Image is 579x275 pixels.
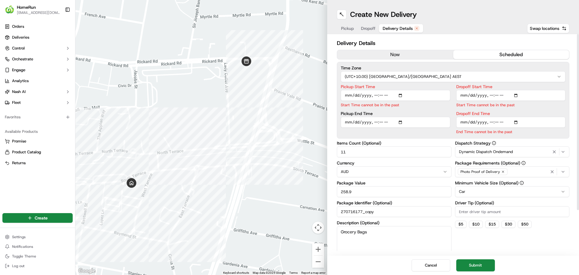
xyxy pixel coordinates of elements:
[520,181,524,185] button: Minimum Vehicle Size (Optional)
[337,201,451,205] label: Package Identifier (Optional)
[501,221,515,228] button: $30
[341,102,450,108] p: Start Time cannot be in the past
[2,43,73,53] button: Control
[2,54,73,64] button: Orchestrate
[456,102,566,108] p: Start Time cannot be in the past
[12,24,24,29] span: Orders
[518,221,532,228] button: $50
[223,271,249,275] button: Keyboard shortcuts
[301,271,325,274] a: Report a map error
[337,206,451,217] input: Enter package identifier
[361,25,375,31] span: Dropoff
[337,146,451,157] input: Enter number of items
[12,56,33,62] span: Orchestrate
[253,271,286,274] span: Map data ©2025 Google
[455,146,570,157] button: Dynamic Dispatch Ondemand
[456,111,566,116] label: Dropoff End Time
[2,65,73,75] button: Engage
[455,221,467,228] button: $5
[12,100,21,105] span: Fleet
[2,22,73,31] a: Orders
[455,181,570,185] label: Minimum Vehicle Size (Optional)
[455,201,570,205] label: Driver Tip (Optional)
[312,222,324,234] button: Map camera controls
[485,221,499,228] button: $15
[530,25,559,31] span: Swap locations
[337,226,451,260] textarea: Grocery Bags
[12,264,24,268] span: Log out
[337,141,451,145] label: Items Count (Optional)
[527,24,569,33] button: Swap locations
[456,129,566,135] p: End Time cannot be in the past
[17,10,60,15] button: [EMAIL_ADDRESS][DOMAIN_NAME]
[2,33,73,42] a: Deliveries
[12,89,26,94] span: Nash AI
[12,139,26,144] span: Promise
[2,98,73,107] button: Fleet
[2,233,73,241] button: Settings
[12,35,29,40] span: Deliveries
[453,50,569,59] button: scheduled
[455,161,570,165] label: Package Requirements (Optional)
[35,215,48,221] span: Create
[12,235,26,239] span: Settings
[2,262,73,270] button: Log out
[2,2,62,17] button: HomeRunHomeRun[EMAIL_ADDRESS][DOMAIN_NAME]
[2,136,73,146] button: Promise
[2,76,73,86] a: Analytics
[2,147,73,157] button: Product Catalog
[521,161,526,165] button: Package Requirements (Optional)
[2,112,73,122] div: Favorites
[12,67,25,73] span: Engage
[2,213,73,223] button: Create
[456,85,566,89] label: Dropoff Start Time
[337,186,451,197] input: Enter package value
[5,139,70,144] a: Promise
[341,85,450,89] label: Pickup Start Time
[492,141,496,145] button: Dispatch Strategy
[2,87,73,97] button: Nash AI
[455,206,570,217] input: Enter driver tip amount
[12,160,26,166] span: Returns
[341,111,450,116] label: Pickup End Time
[12,78,29,84] span: Analytics
[337,181,451,185] label: Package Value
[337,39,569,47] h2: Delivery Details
[337,221,451,225] label: Description (Optional)
[77,267,97,275] a: Open this area in Google Maps (opens a new window)
[337,161,451,165] label: Currency
[5,160,70,166] a: Returns
[2,252,73,261] button: Toggle Theme
[350,10,417,19] h1: Create New Delivery
[455,166,570,177] button: Photo Proof of Delivery
[412,259,450,271] button: Cancel
[383,25,413,31] span: Delivery Details
[460,169,500,174] span: Photo Proof of Delivery
[12,149,41,155] span: Product Catalog
[12,244,33,249] span: Notifications
[77,267,97,275] img: Google
[5,5,14,14] img: HomeRun
[312,243,324,255] button: Zoom in
[469,221,483,228] button: $10
[2,158,73,168] button: Returns
[337,50,453,59] button: now
[5,149,70,155] a: Product Catalog
[2,127,73,136] div: Available Products
[455,141,570,145] label: Dispatch Strategy
[2,242,73,251] button: Notifications
[341,25,354,31] span: Pickup
[456,259,495,271] button: Submit
[459,149,513,155] span: Dynamic Dispatch Ondemand
[312,256,324,268] button: Zoom out
[17,4,36,10] button: HomeRun
[12,46,25,51] span: Control
[12,254,36,259] span: Toggle Theme
[341,66,565,70] label: Time Zone
[289,271,298,274] a: Terms (opens in new tab)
